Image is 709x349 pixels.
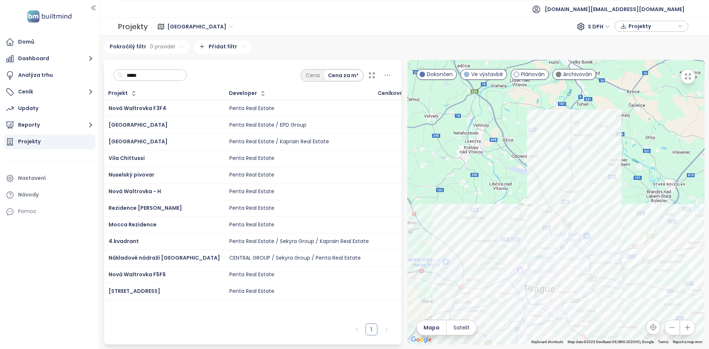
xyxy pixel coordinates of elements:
[4,51,95,66] button: Dashboard
[104,40,190,54] div: Pokročilý filtr
[351,324,363,335] button: left
[109,204,182,212] a: Rezidence [PERSON_NAME]
[18,207,37,216] div: Pomoc
[109,287,160,295] a: [STREET_ADDRESS]
[354,327,359,332] span: left
[4,118,95,133] button: Reporty
[229,238,369,245] div: Penta Real Estate / Sekyra Group / Kaprain Real Estate
[4,204,95,219] div: Pomoc
[4,68,95,83] a: Analýza trhu
[229,271,274,278] div: Penta Real Estate
[109,171,154,178] a: Nuselský pivovar
[108,91,128,96] div: Projekt
[380,324,392,335] button: right
[109,105,166,112] a: Nová Waltrovka F3F4
[193,40,252,54] div: Přidat filtr
[427,70,453,78] span: Dokončen
[471,70,503,78] span: Ve výstavbě
[109,154,145,162] a: Vila Chittussi
[150,42,175,51] span: 0 pravidel
[531,339,563,345] button: Keyboard shortcuts
[167,21,233,32] span: Praha
[302,70,324,81] div: Cena
[229,138,329,145] div: Penta Real Estate / Kaprain Real Estate
[4,35,95,49] a: Domů
[619,21,684,32] div: button
[229,155,274,162] div: Penta Real Estate
[409,335,434,345] a: Open this area in Google Maps (opens a new window)
[229,188,274,195] div: Penta Real Estate
[351,324,363,335] li: Předchozí strana
[545,0,685,18] span: [DOMAIN_NAME][EMAIL_ADDRESS][DOMAIN_NAME]
[588,21,610,32] span: S DPH
[109,188,161,195] a: Nová Waltrovka - H
[229,205,274,212] div: Penta Real Estate
[18,190,39,199] div: Návody
[18,37,34,47] div: Domů
[424,324,439,332] span: Mapa
[447,320,476,335] button: Satelit
[673,340,702,344] a: Report a map error
[380,324,392,335] li: Následující strana
[229,105,274,112] div: Penta Real Estate
[384,327,388,332] span: right
[229,91,257,96] div: Developer
[229,255,361,261] div: CENTRAL GROUP / Sekyra Group / Penta Real Estate
[109,271,166,278] a: Nová Waltrovka F5F6
[229,122,306,129] div: Penta Real Estate / EPD Group
[4,101,95,116] a: Updaty
[109,138,168,145] a: [GEOGRAPHIC_DATA]
[4,188,95,202] a: Návody
[229,172,274,178] div: Penta Real Estate
[18,104,38,113] div: Updaty
[4,171,95,186] a: Nastavení
[366,324,377,335] a: 1
[628,21,676,32] span: Projekty
[109,237,139,245] a: 4.kvadrant
[109,254,220,261] a: Nákladové nádraží [GEOGRAPHIC_DATA]
[521,70,545,78] span: Plánován
[18,71,53,80] div: Analýza trhu
[25,9,74,24] img: logo
[658,340,668,344] a: Terms
[568,340,654,344] span: Map data ©2025 GeoBasis-DE/BKG (©2009), Google
[378,91,418,96] div: Ceníková cena
[109,221,157,228] a: Mocca Rezidence
[18,137,41,146] div: Projekty
[366,324,377,335] li: 1
[4,134,95,149] a: Projekty
[417,320,446,335] button: Mapa
[453,324,470,332] span: Satelit
[229,288,274,295] div: Penta Real Estate
[118,19,148,34] div: Projekty
[4,85,95,99] button: Ceník
[563,70,592,78] span: Archivován
[109,121,168,129] a: [GEOGRAPHIC_DATA]
[409,335,434,345] img: Google
[229,222,274,228] div: Penta Real Estate
[18,174,46,183] div: Nastavení
[324,70,363,81] div: Cena za m²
